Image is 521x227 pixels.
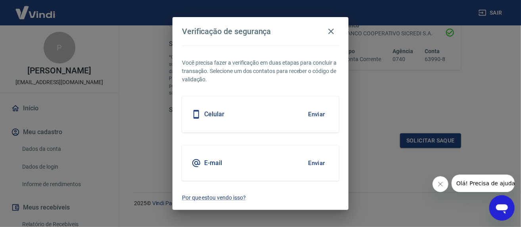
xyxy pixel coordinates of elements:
[452,175,515,192] iframe: Mensagem da empresa
[182,27,271,36] h4: Verificação de segurança
[204,110,224,118] h5: Celular
[433,176,448,192] iframe: Fechar mensagem
[182,194,339,202] a: Por que estou vendo isso?
[304,155,329,171] button: Enviar
[489,195,515,221] iframe: Botão para abrir a janela de mensagens
[304,106,329,123] button: Enviar
[182,59,339,84] p: Você precisa fazer a verificação em duas etapas para concluir a transação. Selecione um dos conta...
[204,159,222,167] h5: E-mail
[5,6,67,12] span: Olá! Precisa de ajuda?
